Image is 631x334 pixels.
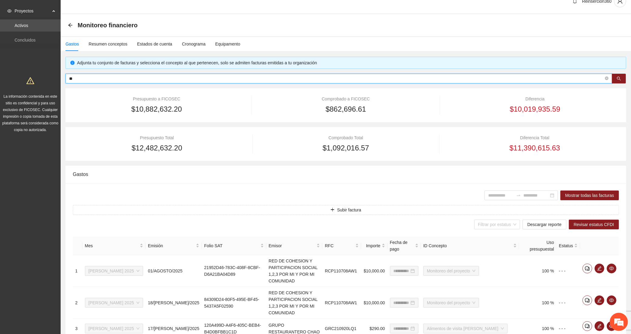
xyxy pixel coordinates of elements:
span: Monitoreo del proyecto [427,266,475,275]
td: 100 % [519,255,556,287]
th: Uso presupuestal [519,237,556,255]
textarea: Escriba su mensaje y pulse “Intro” [3,166,116,187]
td: 18/[PERSON_NAME]/2025 [146,287,202,319]
div: Presupuesto a FICOSEC [73,96,240,102]
button: comment [582,295,592,305]
span: Fecha de pago [390,239,414,252]
div: Gastos [73,166,619,183]
span: Monitoreo del proyecto [427,298,475,307]
div: Equipamento [215,41,240,47]
button: Descargar reporte [522,220,566,229]
span: Subir factura [337,207,361,213]
div: Minimizar ventana de chat en vivo [99,3,114,18]
td: $10,000.00 [361,255,387,287]
span: Estamos en línea. [35,81,84,142]
span: Emisor [269,242,316,249]
div: Diferencia [451,96,619,102]
button: eye [607,264,616,273]
th: Folio SAT [202,237,266,255]
div: Resumen conceptos [89,41,127,47]
div: Chatee con nosotros ahora [32,31,102,39]
span: Julio 2025 [89,324,139,333]
td: 01/AGOSTO/2025 [146,255,202,287]
span: close-circle [605,76,609,82]
div: Gastos [65,41,79,47]
td: 84309D24-80F5-495E-BF45-5437A5F02590 [202,287,266,319]
span: swap-right [516,193,521,198]
td: RCP110708AW1 [322,255,361,287]
span: ID Concepto [423,242,512,249]
td: 100 % [519,287,556,319]
div: Cronograma [182,41,206,47]
div: Presupuesto Total [73,134,241,141]
button: edit [595,321,604,331]
span: comment [583,298,592,303]
th: Mes [82,237,146,255]
span: plus [331,207,335,212]
th: Emisor [266,237,323,255]
span: $11,390,615.63 [509,142,560,154]
button: comment [582,264,592,273]
td: RED DE COHESION Y PARTICIPACION SOCIAL 1,2,3 POR MI Y POR MI COMUNIDAD [266,287,323,319]
span: La información contenida en este sitio es confidencial y para uso exclusivo de FICOSEC. Cualquier... [2,94,59,132]
button: comment [582,321,592,331]
span: eye [607,324,616,329]
span: to [516,193,521,198]
td: 21952D46-783C-408F-8CBF-D6A21BA04D89 [202,255,266,287]
span: edit [595,324,604,329]
th: Fecha de pago [388,237,421,255]
div: Comprobado a FICOSEC [263,96,428,102]
button: Revisar estatus CFDI [569,220,619,229]
span: Mostrar todas las facturas [565,192,614,199]
span: Estatus [559,242,573,249]
td: 2 [73,287,82,319]
span: comment [583,324,592,329]
span: Emisión [148,242,195,249]
div: Estados de cuenta [137,41,172,47]
span: $10,882,632.20 [131,103,182,115]
span: info-circle [70,61,75,65]
div: Comprobado Total [264,134,428,141]
td: - - - [556,255,580,287]
td: RCP110708AW1 [322,287,361,319]
span: Folio SAT [204,242,259,249]
td: RED DE COHESION Y PARTICIPACION SOCIAL 1,2,3 POR MI Y POR MI COMUNIDAD [266,255,323,287]
span: eye [607,266,616,271]
div: Adjunta tu conjunto de facturas y selecciona el concepto al que pertenecen, solo se admiten factu... [77,59,621,66]
button: eye [607,321,616,331]
td: 1 [73,255,82,287]
th: Emisión [146,237,202,255]
td: - - - [556,287,580,319]
td: $10,000.00 [361,287,387,319]
span: Alimentos de visita Parr [427,324,504,333]
span: Proyectos [15,5,50,17]
button: edit [595,264,604,273]
div: Back [68,23,73,28]
button: plusSubir factura [73,205,619,215]
span: RFC [325,242,354,249]
a: Concluidos [15,38,35,42]
span: Julio 2025 [89,266,139,275]
span: search [617,76,621,81]
span: Revisar estatus CFDI [574,221,614,228]
button: edit [595,295,604,305]
span: $862,696.61 [326,103,366,115]
span: edit [595,266,604,271]
div: Diferencia Total [451,134,619,141]
th: RFC [322,237,361,255]
span: arrow-left [68,23,73,28]
span: $10,019,935.59 [510,103,560,115]
span: Mes [85,242,139,249]
span: Monitoreo financiero [78,20,138,30]
span: $12,482,632.20 [132,142,182,154]
span: edit [595,298,604,303]
button: eye [607,295,616,305]
a: Activos [15,23,28,28]
button: Mostrar todas las facturas [560,191,619,200]
span: warning [26,77,34,85]
span: close-circle [605,76,609,80]
th: Estatus [556,237,580,255]
span: eye [7,9,12,13]
button: search [612,74,626,83]
span: Importe [364,242,380,249]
